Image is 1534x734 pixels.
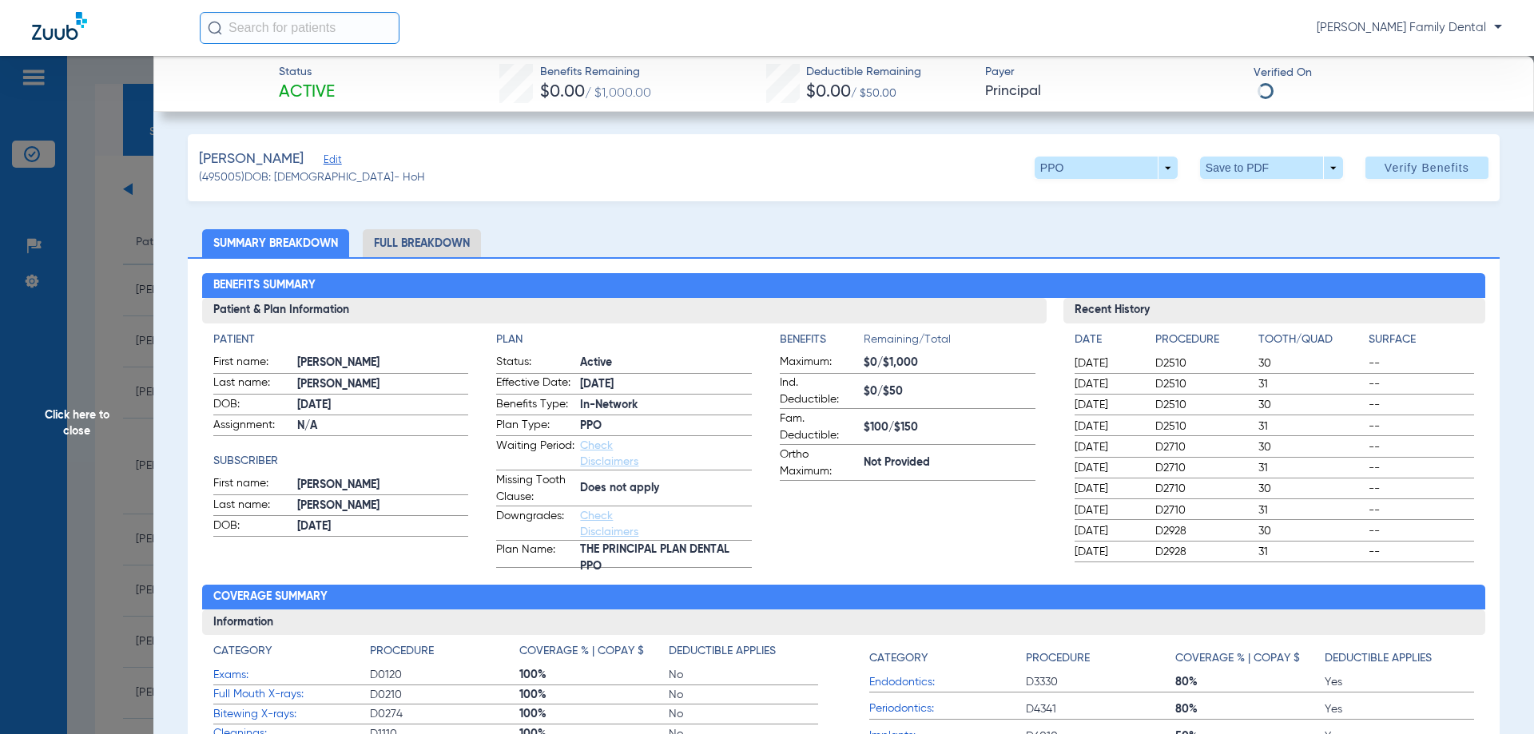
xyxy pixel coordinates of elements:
[1258,355,1364,371] span: 30
[669,667,818,683] span: No
[780,375,858,408] span: Ind. Deductible:
[1155,544,1253,560] span: D2928
[370,643,434,660] h4: Procedure
[985,64,1240,81] span: Payer
[1155,460,1253,476] span: D2710
[1155,331,1253,354] app-breakdown-title: Procedure
[213,453,469,470] h4: Subscriber
[496,354,574,373] span: Status:
[213,331,469,348] h4: Patient
[213,497,292,516] span: Last name:
[1155,502,1253,518] span: D2710
[1075,376,1142,392] span: [DATE]
[1075,523,1142,539] span: [DATE]
[669,687,818,703] span: No
[580,397,752,414] span: In-Network
[1026,650,1090,667] h4: Procedure
[1155,331,1253,348] h4: Procedure
[297,498,469,514] span: [PERSON_NAME]
[864,419,1035,436] span: $100/$150
[213,417,292,436] span: Assignment:
[213,643,272,660] h4: Category
[869,674,1026,691] span: Endodontics:
[32,12,87,40] img: Zuub Logo
[540,84,585,101] span: $0.00
[297,418,469,434] span: N/A
[1075,355,1142,371] span: [DATE]
[864,454,1035,471] span: Not Provided
[580,550,752,567] span: THE PRINCIPAL PLAN DENTAL PPO
[496,542,574,567] span: Plan Name:
[1075,331,1142,354] app-breakdown-title: Date
[213,396,292,415] span: DOB:
[370,706,519,722] span: D0274
[496,331,752,348] app-breakdown-title: Plan
[1155,419,1253,434] span: D2510
[519,667,669,683] span: 100%
[1155,355,1253,371] span: D2510
[1026,674,1175,690] span: D3330
[869,650,928,667] h4: Category
[780,331,864,348] h4: Benefits
[1035,157,1178,179] button: PPO
[864,383,1035,400] span: $0/$50
[1258,460,1364,476] span: 31
[213,667,370,684] span: Exams:
[496,472,574,506] span: Missing Tooth Clause:
[363,229,481,257] li: Full Breakdown
[1155,523,1253,539] span: D2928
[1175,650,1300,667] h4: Coverage % | Copay $
[540,64,651,81] span: Benefits Remaining
[1075,397,1142,413] span: [DATE]
[1155,439,1253,455] span: D2710
[1075,460,1142,476] span: [DATE]
[1155,376,1253,392] span: D2510
[1369,355,1474,371] span: --
[1175,701,1325,717] span: 80%
[1385,161,1469,174] span: Verify Benefits
[496,417,574,436] span: Plan Type:
[202,229,349,257] li: Summary Breakdown
[1075,544,1142,560] span: [DATE]
[213,686,370,703] span: Full Mouth X-rays:
[1026,643,1175,673] app-breakdown-title: Procedure
[297,477,469,494] span: [PERSON_NAME]
[202,273,1486,299] h2: Benefits Summary
[213,518,292,537] span: DOB:
[202,609,1486,635] h3: Information
[1258,331,1364,348] h4: Tooth/Quad
[1258,439,1364,455] span: 30
[1075,331,1142,348] h4: Date
[780,331,864,354] app-breakdown-title: Benefits
[864,331,1035,354] span: Remaining/Total
[1175,674,1325,690] span: 80%
[1200,157,1343,179] button: Save to PDF
[1075,439,1142,455] span: [DATE]
[496,375,574,394] span: Effective Date:
[202,585,1486,610] h2: Coverage Summary
[869,643,1026,673] app-breakdown-title: Category
[496,396,574,415] span: Benefits Type:
[864,355,1035,371] span: $0/$1,000
[370,667,519,683] span: D0120
[1369,544,1474,560] span: --
[1155,481,1253,497] span: D2710
[202,298,1047,323] h3: Patient & Plan Information
[780,411,858,444] span: Fam. Deductible:
[1075,502,1142,518] span: [DATE]
[1369,331,1474,348] h4: Surface
[519,643,669,665] app-breakdown-title: Coverage % | Copay $
[1258,502,1364,518] span: 31
[806,84,851,101] span: $0.00
[297,397,469,414] span: [DATE]
[580,418,752,434] span: PPO
[1325,701,1474,717] span: Yes
[1369,460,1474,476] span: --
[208,21,222,35] img: Search Icon
[806,64,921,81] span: Deductible Remaining
[324,154,338,169] span: Edit
[1075,419,1142,434] span: [DATE]
[496,438,574,470] span: Waiting Period:
[199,169,425,186] span: (495005) DOB: [DEMOGRAPHIC_DATA] - HoH
[279,64,335,81] span: Status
